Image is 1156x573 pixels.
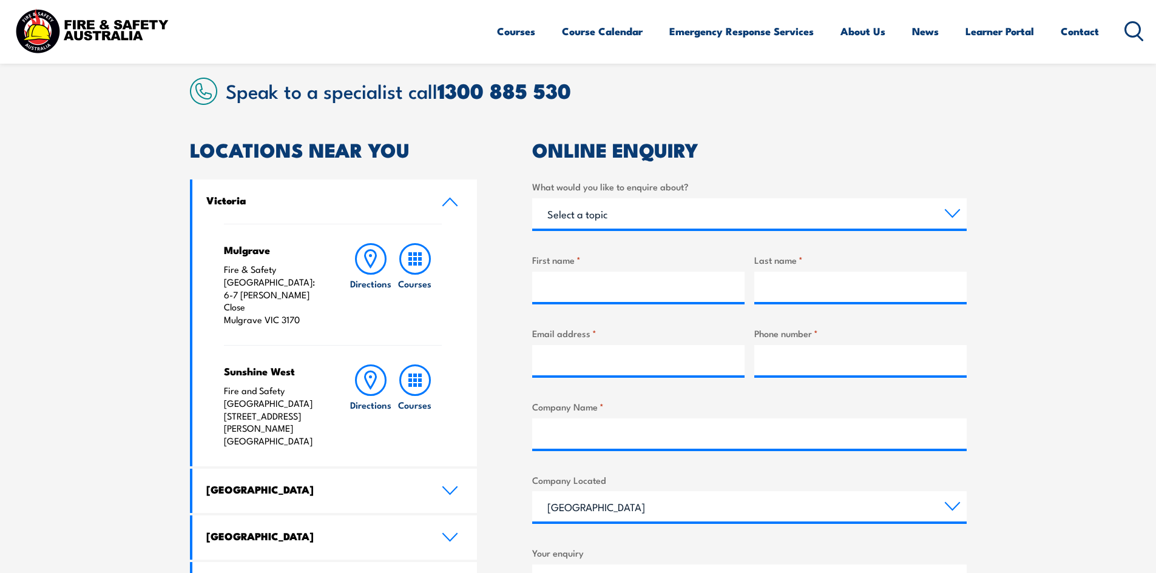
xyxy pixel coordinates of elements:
[192,515,478,560] a: [GEOGRAPHIC_DATA]
[398,398,431,411] h6: Courses
[398,277,431,290] h6: Courses
[224,243,325,256] h4: Mulgrave
[532,141,967,158] h2: ONLINE ENQUIRY
[206,193,424,207] h4: Victoria
[669,15,814,47] a: Emergency Response Services
[206,483,424,496] h4: [GEOGRAPHIC_DATA]
[532,179,967,193] label: What would you like to enquire about?
[224,384,325,447] p: Fire and Safety [GEOGRAPHIC_DATA] [STREET_ADDRESS][PERSON_NAME] [GEOGRAPHIC_DATA]
[497,15,535,47] a: Courses
[912,15,939,47] a: News
[438,74,571,106] a: 1300 885 530
[840,15,885,47] a: About Us
[349,243,393,326] a: Directions
[562,15,643,47] a: Course Calendar
[532,400,967,414] label: Company Name
[226,79,967,101] h2: Speak to a specialist call
[754,326,967,340] label: Phone number
[224,364,325,378] h4: Sunshine West
[965,15,1034,47] a: Learner Portal
[532,546,967,560] label: Your enquiry
[1061,15,1099,47] a: Contact
[350,398,391,411] h6: Directions
[192,469,478,513] a: [GEOGRAPHIC_DATA]
[349,364,393,447] a: Directions
[350,277,391,290] h6: Directions
[224,263,325,326] p: Fire & Safety [GEOGRAPHIC_DATA]: 6-7 [PERSON_NAME] Close Mulgrave VIC 3170
[532,253,745,267] label: First name
[532,473,967,487] label: Company Located
[393,364,437,447] a: Courses
[190,141,478,158] h2: LOCATIONS NEAR YOU
[754,253,967,267] label: Last name
[393,243,437,326] a: Courses
[532,326,745,340] label: Email address
[192,179,478,224] a: Victoria
[206,529,424,543] h4: [GEOGRAPHIC_DATA]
